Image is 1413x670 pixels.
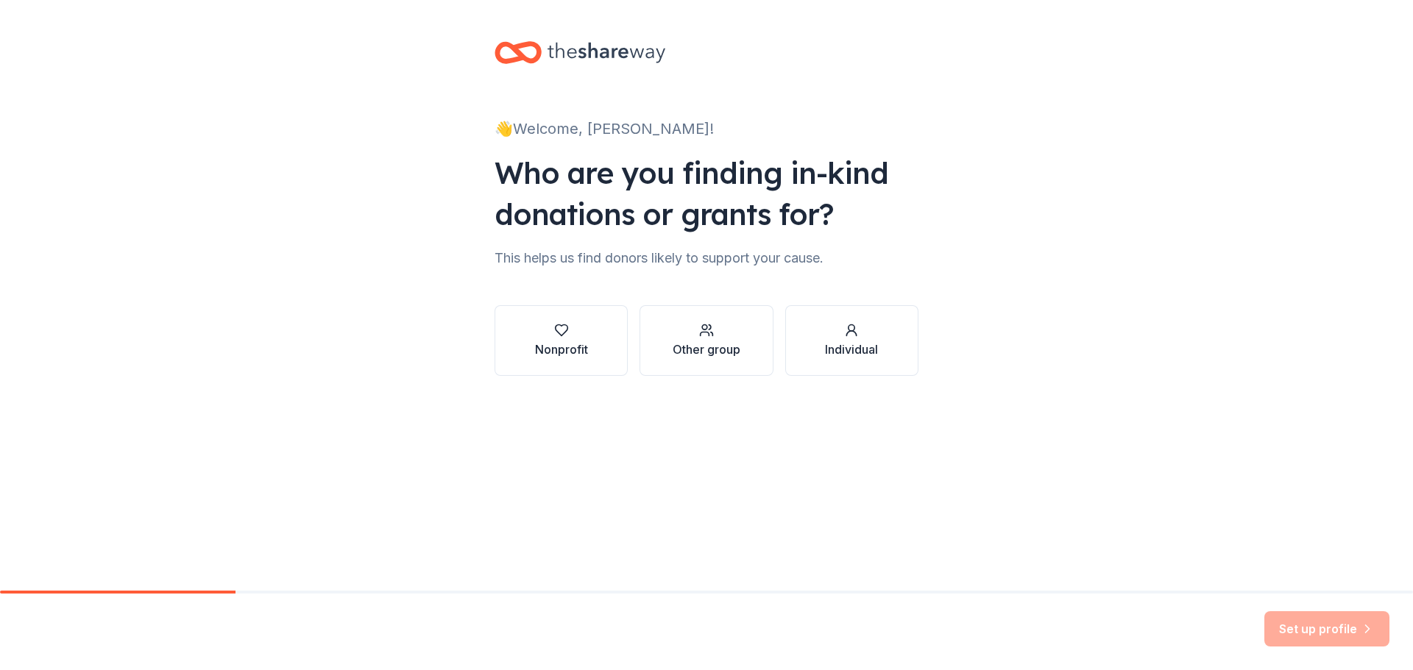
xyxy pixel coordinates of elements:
button: Nonprofit [495,305,628,376]
div: This helps us find donors likely to support your cause. [495,246,918,270]
div: Nonprofit [535,341,588,358]
button: Other group [640,305,773,376]
button: Individual [785,305,918,376]
div: 👋 Welcome, [PERSON_NAME]! [495,117,918,140]
div: Who are you finding in-kind donations or grants for? [495,152,918,235]
div: Other group [673,341,740,358]
div: Individual [825,341,878,358]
